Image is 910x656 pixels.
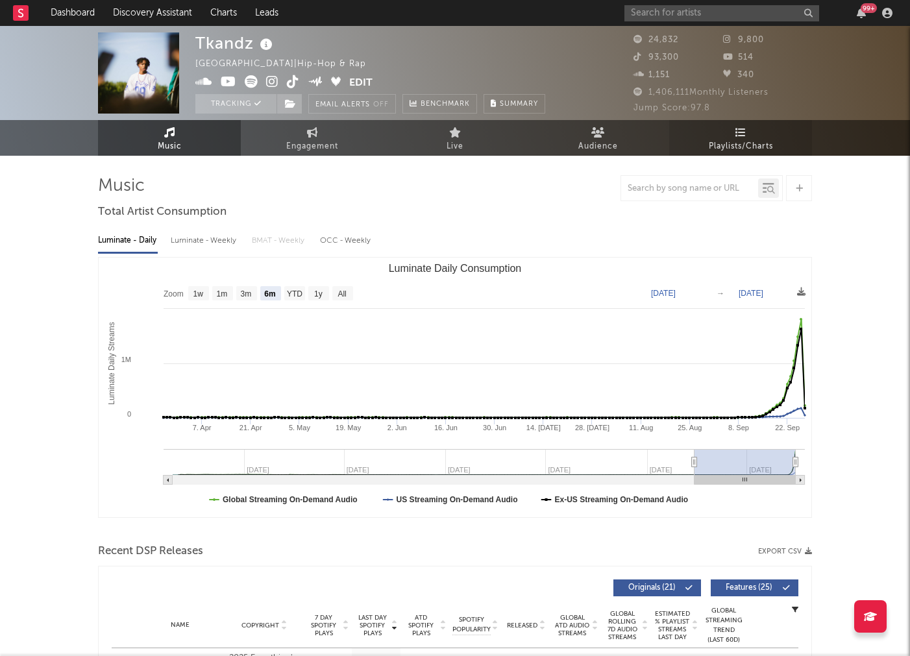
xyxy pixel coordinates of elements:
text: 25. Aug [678,424,702,431]
span: 24,832 [633,36,678,44]
text: 2. Jun [387,424,407,431]
span: Recent DSP Releases [98,544,203,559]
text: 8. Sep [728,424,749,431]
span: 340 [723,71,754,79]
text: 7. Apr [193,424,212,431]
span: Last Day Spotify Plays [355,614,389,637]
text: 30. Jun [483,424,506,431]
span: 1,151 [633,71,670,79]
div: Luminate - Daily [98,230,158,252]
text: 5. May [289,424,311,431]
text: [DATE] [651,289,676,298]
button: 99+ [857,8,866,18]
svg: Luminate Daily Consumption [99,258,811,517]
text: 21. Apr [240,424,262,431]
a: Music [98,120,241,156]
text: [DATE] [739,289,763,298]
span: Global Rolling 7D Audio Streams [604,610,640,641]
text: → [717,289,724,298]
text: Global Streaming On-Demand Audio [223,495,358,504]
text: 1m [217,289,228,298]
span: Live [447,139,463,154]
a: Engagement [241,120,384,156]
text: 1M [121,356,131,363]
span: Global ATD Audio Streams [554,614,590,637]
span: 7 Day Spotify Plays [306,614,341,637]
button: Email AlertsOff [308,94,396,114]
button: Originals(21) [613,579,701,596]
text: 3m [241,289,252,298]
text: 16. Jun [434,424,458,431]
text: 1w [193,289,204,298]
span: Benchmark [421,97,470,112]
span: Music [158,139,182,154]
text: 11. Aug [629,424,653,431]
text: 19. May [336,424,362,431]
span: Total Artist Consumption [98,204,227,220]
input: Search by song name or URL [621,184,758,194]
input: Search for artists [624,5,819,21]
button: Summary [484,94,545,114]
span: Copyright [241,622,279,629]
div: Name [138,620,223,630]
span: 1,406,111 Monthly Listeners [633,88,769,97]
span: Released [507,622,537,629]
em: Off [373,101,389,108]
a: Playlists/Charts [669,120,812,156]
span: 93,300 [633,53,679,62]
div: Luminate - Weekly [171,230,239,252]
a: Audience [526,120,669,156]
text: Ex-US Streaming On-Demand Audio [555,495,689,504]
button: Edit [349,75,373,91]
button: Export CSV [758,548,812,555]
text: 0 [127,410,131,418]
a: Live [384,120,526,156]
text: Luminate Daily Consumption [389,263,522,274]
div: 99 + [861,3,877,13]
span: Originals ( 21 ) [622,584,682,592]
div: [GEOGRAPHIC_DATA] | Hip-hop & Rap [195,56,381,72]
span: ATD Spotify Plays [404,614,438,637]
text: 28. [DATE] [575,424,609,431]
span: Summary [500,101,538,108]
text: US Streaming On-Demand Audio [397,495,518,504]
text: 6m [264,289,275,298]
span: Jump Score: 97.8 [633,104,710,112]
span: Estimated % Playlist Streams Last Day [654,610,690,641]
div: OCC - Weekly [320,230,372,252]
div: Tkandz [195,32,276,54]
button: Features(25) [711,579,798,596]
span: 514 [723,53,754,62]
span: 9,800 [723,36,764,44]
span: Audience [578,139,618,154]
span: Playlists/Charts [709,139,773,154]
text: 14. [DATE] [526,424,561,431]
span: Spotify Popularity [452,615,491,635]
text: YTD [287,289,302,298]
div: Global Streaming Trend (Last 60D) [704,606,743,645]
button: Tracking [195,94,277,114]
text: Zoom [164,289,184,298]
span: Features ( 25 ) [719,584,779,592]
text: All [338,289,346,298]
text: 1y [314,289,323,298]
a: Benchmark [402,94,477,114]
span: Engagement [286,139,338,154]
text: 22. Sep [775,424,800,431]
text: Luminate Daily Streams [107,322,116,404]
